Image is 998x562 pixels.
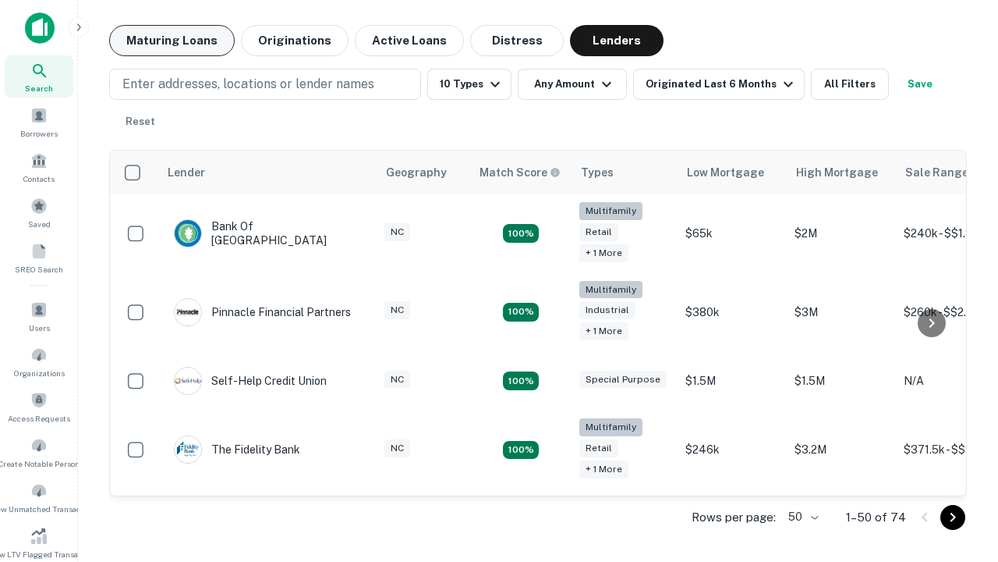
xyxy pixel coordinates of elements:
[158,151,377,194] th: Lender
[518,69,627,100] button: Any Amount
[633,69,805,100] button: Originated Last 6 Months
[678,351,787,411] td: $1.5M
[692,508,776,527] p: Rows per page:
[175,436,201,463] img: picture
[5,476,73,518] a: Review Unmatched Transactions
[920,437,998,512] iframe: Chat Widget
[579,281,642,299] div: Multifamily
[109,69,421,100] button: Enter addresses, locations or lender names
[470,25,564,56] button: Distress
[355,25,464,56] button: Active Loans
[5,295,73,337] a: Users
[175,368,201,394] img: picture
[572,151,678,194] th: Types
[678,411,787,489] td: $246k
[678,151,787,194] th: Low Mortgage
[175,220,201,247] img: picture
[503,441,539,460] div: Matching Properties: 10, hasApolloMatch: undefined
[5,101,73,143] a: Borrowers
[905,163,968,182] div: Sale Range
[787,273,896,352] td: $3M
[384,223,410,241] div: NC
[579,371,667,389] div: Special Purpose
[168,163,205,182] div: Lender
[5,237,73,279] a: SREO Search
[480,164,561,181] div: Capitalize uses an advanced AI algorithm to match your search with the best lender. The match sco...
[386,163,447,182] div: Geography
[25,82,53,94] span: Search
[581,163,614,182] div: Types
[5,55,73,98] a: Search
[5,431,73,473] a: Create Notable Person
[579,223,618,241] div: Retail
[115,106,165,137] button: Reset
[29,322,50,334] span: Users
[579,322,628,340] div: + 1 more
[109,25,235,56] button: Maturing Loans
[787,411,896,489] td: $3.2M
[23,173,55,185] span: Contacts
[5,191,73,233] a: Saved
[503,372,539,390] div: Matching Properties: 11, hasApolloMatch: undefined
[470,151,572,194] th: Capitalize uses an advanced AI algorithm to match your search with the best lender. The match sco...
[687,163,764,182] div: Low Mortgage
[28,218,51,230] span: Saved
[8,412,70,425] span: Access Requests
[377,151,470,194] th: Geography
[25,12,55,44] img: capitalize-icon.png
[579,244,628,262] div: + 1 more
[480,164,557,181] h6: Match Score
[579,202,642,220] div: Multifamily
[5,340,73,382] a: Organizations
[175,299,201,325] img: picture
[384,371,410,389] div: NC
[20,127,58,140] span: Borrowers
[427,69,511,100] button: 10 Types
[579,461,628,478] div: + 1 more
[174,436,300,464] div: The Fidelity Bank
[5,146,73,188] a: Contacts
[940,505,965,530] button: Go to next page
[15,263,63,276] span: SREO Search
[241,25,349,56] button: Originations
[174,367,327,395] div: Self-help Credit Union
[14,367,65,379] span: Organizations
[503,224,539,243] div: Matching Properties: 17, hasApolloMatch: undefined
[384,439,410,457] div: NC
[384,301,410,319] div: NC
[678,273,787,352] td: $380k
[579,301,635,319] div: Industrial
[787,351,896,411] td: $1.5M
[646,75,798,94] div: Originated Last 6 Months
[787,151,896,194] th: High Mortgage
[811,69,889,100] button: All Filters
[122,75,374,94] p: Enter addresses, locations or lender names
[174,298,351,326] div: Pinnacle Financial Partners
[503,303,539,322] div: Matching Properties: 14, hasApolloMatch: undefined
[787,194,896,273] td: $2M
[895,69,945,100] button: Save your search to get updates of matches that match your search criteria.
[796,163,878,182] div: High Mortgage
[846,508,906,527] p: 1–50 of 74
[579,418,642,436] div: Multifamily
[174,219,361,247] div: Bank Of [GEOGRAPHIC_DATA]
[678,194,787,273] td: $65k
[570,25,664,56] button: Lenders
[579,439,618,457] div: Retail
[782,506,821,528] div: 50
[5,386,73,428] a: Access Requests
